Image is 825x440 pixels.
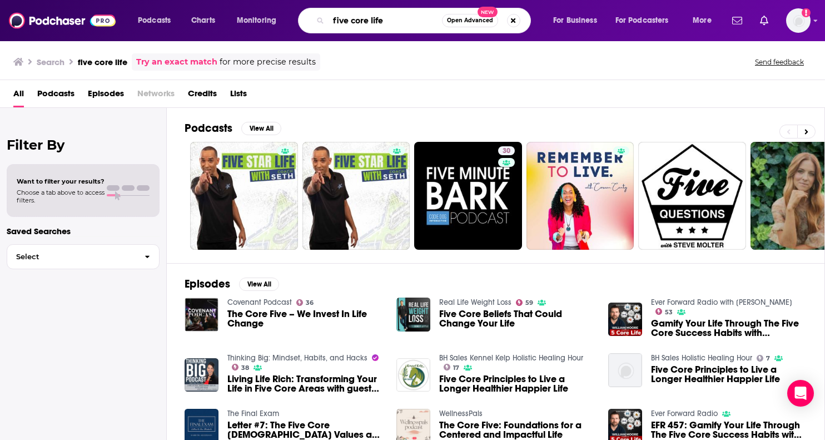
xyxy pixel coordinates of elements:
img: Gamify Your Life Through The Five Core Success Habits with William Moore [608,303,642,337]
span: Monitoring [237,13,276,28]
h2: Episodes [185,277,230,291]
button: open menu [229,12,291,29]
a: The Final Exam [227,409,279,418]
a: BH Sales Kennel Kelp Holistic Healing Hour [439,353,583,363]
h2: Podcasts [185,121,232,135]
a: Lists [230,85,247,107]
a: Five Core Principles to Live a Longer Healthier Happier Life [439,374,595,393]
a: Five Core Principles to Live a Longer Healthier Happier Life [651,365,807,384]
img: The Core Five – We Invest In Life Change [185,298,218,332]
a: 30 [498,146,515,155]
div: Open Intercom Messenger [787,380,814,407]
a: Ever Forward Radio with Chase Chewning [651,298,792,307]
a: WellnessPals [439,409,483,418]
span: Networks [137,85,175,107]
a: Real Life Weight Loss [439,298,511,307]
h3: Search [37,57,64,67]
h3: five core life [78,57,127,67]
a: 38 [232,364,250,370]
a: Five Core Beliefs That Could Change Your Life [439,309,595,328]
a: Episodes [88,85,124,107]
span: 59 [525,300,533,305]
img: Five Core Principles to Live a Longer Healthier Happier Life [396,358,430,392]
svg: Add a profile image [802,8,811,17]
a: 53 [655,308,673,315]
button: open menu [130,12,185,29]
img: Podchaser - Follow, Share and Rate Podcasts [9,10,116,31]
span: Gamify Your Life Through The Five Core Success Habits with [PERSON_NAME] [651,319,807,338]
a: Gamify Your Life Through The Five Core Success Habits with William Moore [651,319,807,338]
img: User Profile [786,8,811,33]
a: Show notifications dropdown [756,11,773,30]
span: Want to filter your results? [17,177,105,185]
span: 17 [453,365,459,370]
button: open menu [545,12,611,29]
a: The Core Five: Foundations for a Centered and Impactful Life [439,421,595,439]
span: Living Life Rich: Transforming Your Life in Five Core Areas with guest [PERSON_NAME] [227,374,383,393]
button: open menu [608,12,685,29]
a: Credits [188,85,217,107]
button: View All [239,278,279,291]
div: Search podcasts, credits, & more... [309,8,541,33]
a: BH Sales Holistic Healing Hour [651,353,752,363]
h2: Filter By [7,137,160,153]
span: Select [7,253,136,260]
span: All [13,85,24,107]
a: PodcastsView All [185,121,281,135]
button: open menu [685,12,725,29]
span: For Podcasters [615,13,669,28]
span: 30 [503,146,510,157]
img: Five Core Principles to Live a Longer Healthier Happier Life [608,353,642,387]
button: Send feedback [752,57,807,67]
a: 30 [414,142,522,250]
a: Show notifications dropdown [728,11,747,30]
span: Charts [191,13,215,28]
a: 7 [757,355,771,362]
button: Select [7,244,160,269]
span: 36 [306,300,314,305]
a: EFR 457: Gamify Your Life Through The Five Core Success Habits with William Moore [651,421,807,439]
img: Living Life Rich: Transforming Your Life in Five Core Areas with guest Marissa Nehlsen [185,358,218,392]
button: Show profile menu [786,8,811,33]
a: Charts [184,12,222,29]
span: More [693,13,712,28]
span: For Business [553,13,597,28]
span: 38 [241,365,249,370]
a: 59 [516,299,534,306]
span: Open Advanced [447,18,493,23]
a: Ever Forward Radio [651,409,718,418]
a: Covenant Podcast [227,298,292,307]
span: for more precise results [220,56,316,68]
span: New [478,7,498,17]
a: Letter #7: The Five Core Torah Values as Our Tree of Life [227,421,383,439]
button: Open AdvancedNew [442,14,498,27]
a: 36 [296,299,314,306]
span: Logged in as GregKubie [786,8,811,33]
p: Saved Searches [7,226,160,236]
a: Podcasts [37,85,74,107]
a: Thinking Big: Mindset, Habits, and Hacks [227,353,367,363]
span: 53 [665,310,673,315]
a: Living Life Rich: Transforming Your Life in Five Core Areas with guest Marissa Nehlsen [227,374,383,393]
span: Letter #7: The Five Core [DEMOGRAPHIC_DATA] Values as Our Tree of Life [227,421,383,439]
button: View All [241,122,281,135]
a: EpisodesView All [185,277,279,291]
a: The Core Five – We Invest In Life Change [227,309,383,328]
a: Five Core Beliefs That Could Change Your Life [396,298,430,332]
span: Choose a tab above to access filters. [17,189,105,204]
